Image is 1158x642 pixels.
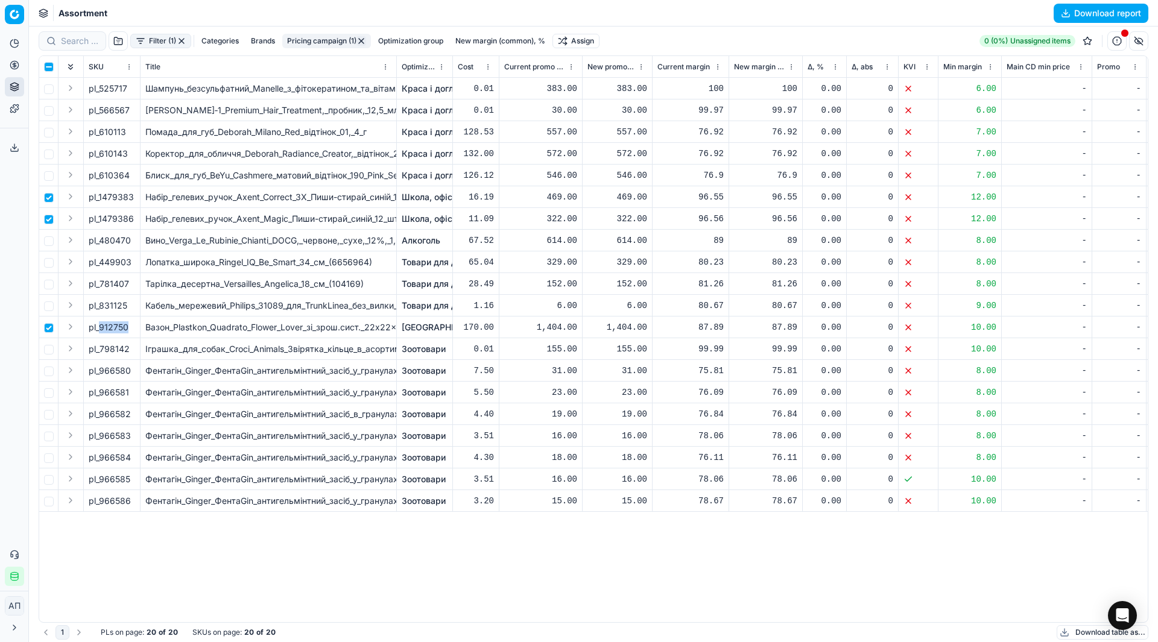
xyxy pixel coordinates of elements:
a: Зоотовари [402,452,446,464]
span: pl_525717 [89,83,127,95]
div: - [1007,408,1087,420]
span: pl_966581 [89,386,129,398]
div: - [1097,83,1141,95]
div: 76.92 [734,148,797,160]
button: Expand [63,341,78,356]
div: - [1007,321,1087,333]
span: АП [5,597,24,615]
span: pl_1479383 [89,191,134,203]
div: 8.00 [943,452,996,464]
div: Набір_гелевих_ручок_Axent_Correct_3Х_Пиши-стирай_синій_12_шт._(AG1122-02-A) [145,191,391,203]
div: Лопатка_широка_Ringel_IQ_Be_Smart_34_см_(6656964) [145,256,391,268]
div: 0 [852,408,893,420]
a: 0 (0%)Unassigned items [979,35,1075,47]
div: 8.00 [943,278,996,290]
div: 614.00 [504,234,577,247]
div: 99.97 [657,104,724,116]
div: 16.00 [587,473,647,485]
div: 0 [852,234,893,247]
div: Фентагін_Ginger_ФентаGin_антигельмінтний_засіб_у_гранулах_для_собак_та_котів_1_гранула_на_2_кг_(3... [145,430,391,442]
strong: 20 [266,628,276,637]
div: Фентагін_Ginger_ФентаGin_антигельмінтний_засіб_у_гранулах_для_собак_1_гранула_на_40_кг_(34741) [145,386,391,398]
div: 23.00 [587,386,647,398]
div: 170.00 [458,321,494,333]
div: 126.12 [458,169,494,181]
div: - [1097,104,1141,116]
div: 76.92 [734,126,797,138]
div: 65.04 [458,256,494,268]
div: - [1097,213,1141,225]
div: - [1097,343,1141,355]
div: 152.00 [504,278,577,290]
a: Зоотовари [402,386,446,398]
button: Expand [63,211,78,225]
div: 96.56 [734,213,797,225]
a: Краса і догляд [402,148,464,160]
div: 99.99 [657,343,724,355]
div: 76.84 [734,408,797,420]
a: Зоотовари [402,473,446,485]
a: Алкоголь [402,234,440,247]
a: Школа, офіс та книги [402,191,489,203]
div: 30.00 [504,104,577,116]
div: 614.00 [587,234,647,247]
div: 3.51 [458,473,494,485]
button: АП [5,596,24,615]
div: - [1097,234,1141,247]
span: Assortment [59,7,107,19]
div: 8.00 [943,256,996,268]
div: 10.00 [943,321,996,333]
div: 0 [852,256,893,268]
strong: 20 [147,628,156,637]
div: 0.00 [808,278,841,290]
div: 80.67 [734,300,797,312]
div: 0 [852,169,893,181]
div: 0.00 [808,234,841,247]
div: 3.51 [458,430,494,442]
div: - [1007,256,1087,268]
div: 76.9 [734,169,797,181]
div: 67.52 [458,234,494,247]
span: pl_480470 [89,234,131,247]
button: 1 [55,625,69,640]
div: 7.00 [943,169,996,181]
div: 76.84 [657,408,724,420]
span: pl_798142 [89,343,130,355]
button: Expand [63,298,78,312]
div: Набір_гелевих_ручок_Axent_Magic_Пиши-стирай_синій_12_шт._(AG1123-02-A) [145,213,391,225]
button: Expand all [63,60,78,74]
div: 78.06 [657,430,724,442]
span: Main CD min price [1007,62,1070,72]
div: 89 [734,234,797,247]
div: 469.00 [504,191,577,203]
div: 16.00 [587,430,647,442]
div: 6.00 [943,83,996,95]
div: 8.00 [943,365,996,377]
div: 16.00 [504,473,577,485]
div: 19.00 [504,408,577,420]
span: pl_610113 [89,126,126,138]
div: 30.00 [587,104,647,116]
div: Фентагін_Ginger_ФентаGin_антигельмінтний_засіб_у_гранулах_для_собак_1_гранула_на_60_кг_(34742) [145,365,391,377]
div: - [1007,234,1087,247]
span: Title [145,62,160,72]
div: Фентагін_Ginger_ФентаGin_антигельмінтний_засіб_в_гранулах_для_собак_1_гранула_на_20_кг_(34740) [145,408,391,420]
span: pl_912750 [89,321,128,333]
div: - [1007,343,1087,355]
div: Тарілка_десертна_Versailles_Angelica_18_см_(104169) [145,278,391,290]
div: 132.00 [458,148,494,160]
div: 80.67 [657,300,724,312]
div: Помада_для_губ_Deborah_Milano_Red_відтінок_01,_4_г [145,126,391,138]
div: Кабель_мережевий_Philips_31089_для_TrunkLinea_без_вилки_235_мм_white_(915004986801) [145,300,391,312]
div: 0.00 [808,365,841,377]
div: 99.99 [734,343,797,355]
div: 10.00 [943,343,996,355]
div: - [1097,300,1141,312]
a: Товари для дому [402,300,473,312]
div: 0.00 [808,104,841,116]
input: Search by SKU or title [61,35,98,47]
div: - [1097,321,1141,333]
div: 0 [852,430,893,442]
div: 1,404.00 [504,321,577,333]
span: New promo price [587,62,635,72]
